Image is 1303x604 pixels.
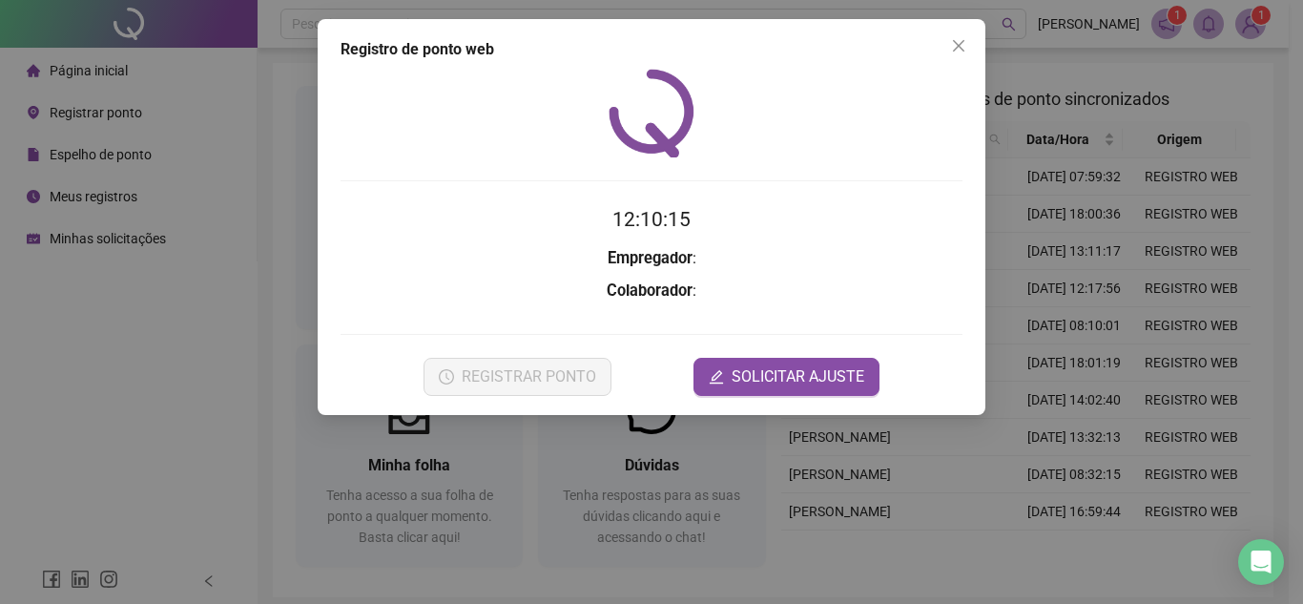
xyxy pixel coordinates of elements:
[709,369,724,385] span: edit
[607,281,693,300] strong: Colaborador
[732,365,864,388] span: SOLICITAR AJUSTE
[608,249,693,267] strong: Empregador
[424,358,611,396] button: REGISTRAR PONTO
[341,38,962,61] div: Registro de ponto web
[341,279,962,303] h3: :
[693,358,879,396] button: editSOLICITAR AJUSTE
[943,31,974,61] button: Close
[612,208,691,231] time: 12:10:15
[951,38,966,53] span: close
[341,246,962,271] h3: :
[609,69,694,157] img: QRPoint
[1238,539,1284,585] div: Open Intercom Messenger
